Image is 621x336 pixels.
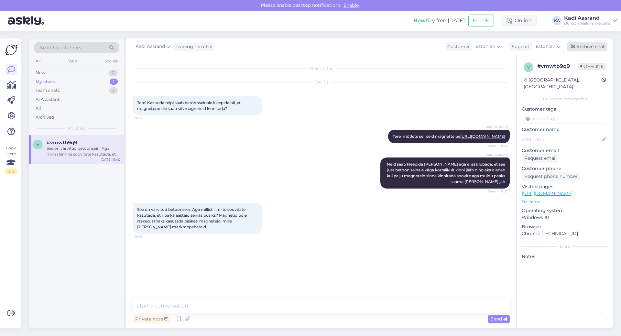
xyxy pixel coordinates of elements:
[522,223,608,230] p: Browser
[522,165,608,172] p: Customer phone
[110,79,118,85] div: 1
[564,16,610,21] div: Kadi Aasrand
[522,230,608,237] p: Chrome [TECHNICAL_ID]
[522,214,608,221] p: Windows 10
[108,70,118,76] div: 0
[413,17,427,24] b: New!
[522,244,608,249] div: Extra
[522,154,559,163] div: Request email
[36,105,41,112] div: All
[522,96,608,102] div: Customer information
[522,253,608,260] p: Notes
[5,168,17,174] div: 2 / 3
[5,145,17,174] div: Look Here
[522,106,608,113] p: Customer tags
[36,114,54,121] div: Archived
[68,125,85,131] span: My chats
[101,157,120,162] div: [DATE] 11:40
[484,144,508,148] span: Seen ✓ 11:26
[34,57,42,65] div: All
[67,57,78,65] div: Web
[445,43,470,50] div: Customer
[136,43,165,50] span: Kadi Aasrand
[387,162,506,184] span: Neid saab kleepida [PERSON_NAME] aga ei saa lubada, et see just betoon seinale väga korralikult k...
[522,147,608,154] p: Customer email
[133,315,171,323] div: Private note
[36,70,45,76] div: New
[567,42,607,51] div: Archive chat
[537,62,578,70] div: # vmwtb9q9
[5,44,17,56] img: Askly Logo
[578,63,606,70] span: Offline
[468,15,494,27] button: Emails
[564,21,610,26] div: Büroomaailm's website
[522,172,580,181] div: Request phone number
[522,136,601,143] input: Add name
[109,87,118,94] div: 3
[475,43,495,50] span: Estonian
[484,189,508,194] span: Seen ✓ 11:27
[40,44,81,51] span: Search customers
[460,134,505,139] a: [URL][DOMAIN_NAME]
[522,114,608,124] input: Add a tag
[522,126,608,133] p: Customer name
[484,125,508,129] span: Kadi Aasrand
[36,87,60,94] div: Team chats
[536,43,555,50] span: Estonian
[502,15,537,27] div: Online
[36,96,60,103] div: AI Assistant
[47,146,120,157] div: See on värvitud betoonsein. Aga millist liimi te soovitate kasutada, et riba ka aastaid seinas pü...
[552,16,561,25] div: KA
[133,66,510,71] div: Chat started
[564,16,617,26] a: Kadi AasrandBüroomaailm's website
[342,2,361,8] span: Enable
[484,152,508,157] span: Kadi Aasrand
[527,65,530,70] span: v
[413,17,466,25] div: Try free [DATE]:
[509,43,530,50] div: Support
[137,207,248,229] span: See on värvitud betoonsein. Aga millist liimi te soovitate kasutada, et riba ka aastaid seinas pü...
[36,79,56,85] div: My chats
[137,100,242,111] span: Tere! Kas seda teipi saab betoonseinale kleepida nii, et magnetpoolele saab siis magneteid kinnit...
[522,183,608,190] p: Visited pages
[135,116,159,121] span: 10:56
[524,77,602,90] div: [GEOGRAPHIC_DATA], [GEOGRAPHIC_DATA]
[133,79,510,85] div: [DATE]
[103,57,119,65] div: Socials
[393,134,505,139] span: Tere, mõtlete selliseid magnetteipe
[522,199,608,205] p: See more ...
[37,142,39,147] span: v
[135,234,159,239] span: 11:40
[522,190,572,196] a: [URL][DOMAIN_NAME]
[522,207,608,214] p: Operating system
[491,316,507,322] span: Send
[47,140,77,146] span: #vmwtb9q9
[174,43,213,50] div: leading the chat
